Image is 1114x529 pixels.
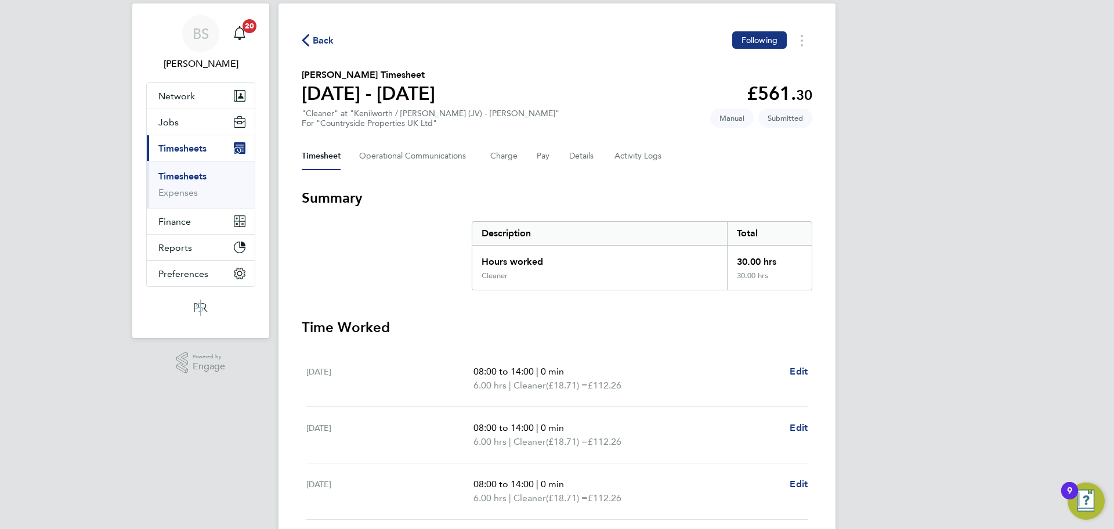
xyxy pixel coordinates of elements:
[473,380,507,391] span: 6.00 hrs
[359,142,472,170] button: Operational Communications
[147,109,255,135] button: Jobs
[742,35,777,45] span: Following
[727,222,812,245] div: Total
[541,366,564,377] span: 0 min
[147,235,255,260] button: Reports
[509,492,511,503] span: |
[541,478,564,490] span: 0 min
[536,422,538,433] span: |
[796,87,812,103] span: 30
[158,117,179,128] span: Jobs
[306,421,473,449] div: [DATE]
[588,492,621,503] span: £112.26
[614,142,663,170] button: Activity Logs
[790,422,808,433] span: Edit
[473,492,507,503] span: 6.00 hrs
[790,366,808,377] span: Edit
[473,436,507,447] span: 6.00 hrs
[790,365,808,379] a: Edit
[490,142,518,170] button: Charge
[158,171,207,182] a: Timesheets
[190,298,211,317] img: psrsolutions-logo-retina.png
[536,366,538,377] span: |
[588,380,621,391] span: £112.26
[302,109,559,128] div: "Cleaner" at "Kenilworth / [PERSON_NAME] (JV) - [PERSON_NAME]"
[727,271,812,290] div: 30.00 hrs
[472,222,727,245] div: Description
[147,83,255,109] button: Network
[243,19,256,33] span: 20
[158,187,198,198] a: Expenses
[509,380,511,391] span: |
[302,33,334,48] button: Back
[473,478,534,490] span: 08:00 to 14:00
[727,246,812,271] div: 30.00 hrs
[546,436,588,447] span: (£18.71) =
[472,246,727,271] div: Hours worked
[313,34,334,48] span: Back
[513,435,546,449] span: Cleaner
[193,362,225,372] span: Engage
[710,109,754,128] span: This timesheet was manually created.
[541,422,564,433] span: 0 min
[509,436,511,447] span: |
[790,478,808,490] span: Edit
[1067,491,1072,506] div: 9
[513,379,546,393] span: Cleaner
[758,109,812,128] span: This timesheet is Submitted.
[306,477,473,505] div: [DATE]
[732,31,787,49] button: Following
[132,3,269,338] nav: Main navigation
[306,365,473,393] div: [DATE]
[472,221,812,290] div: Summary
[482,271,508,280] div: Cleaner
[790,421,808,435] a: Edit
[546,492,588,503] span: (£18.71) =
[302,142,341,170] button: Timesheet
[158,143,207,154] span: Timesheets
[588,436,621,447] span: £112.26
[537,142,551,170] button: Pay
[146,57,255,71] span: Beth Seddon
[147,135,255,161] button: Timesheets
[1068,483,1105,520] button: Open Resource Center, 9 new notifications
[176,352,226,374] a: Powered byEngage
[569,142,596,170] button: Details
[158,91,195,102] span: Network
[158,268,208,279] span: Preferences
[790,477,808,491] a: Edit
[536,478,538,490] span: |
[193,26,209,41] span: BS
[146,298,255,317] a: Go to home page
[228,15,251,52] a: 20
[158,242,192,253] span: Reports
[147,161,255,208] div: Timesheets
[302,118,559,128] div: For "Countryside Properties UK Ltd"
[302,189,812,207] h3: Summary
[147,208,255,234] button: Finance
[158,216,191,227] span: Finance
[302,82,435,105] h1: [DATE] - [DATE]
[513,491,546,505] span: Cleaner
[473,422,534,433] span: 08:00 to 14:00
[747,82,812,105] app-decimal: £561.
[147,261,255,286] button: Preferences
[302,68,435,82] h2: [PERSON_NAME] Timesheet
[193,352,225,362] span: Powered by
[546,380,588,391] span: (£18.71) =
[791,31,812,49] button: Timesheets Menu
[473,366,534,377] span: 08:00 to 14:00
[146,15,255,71] a: BS[PERSON_NAME]
[302,318,812,337] h3: Time Worked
